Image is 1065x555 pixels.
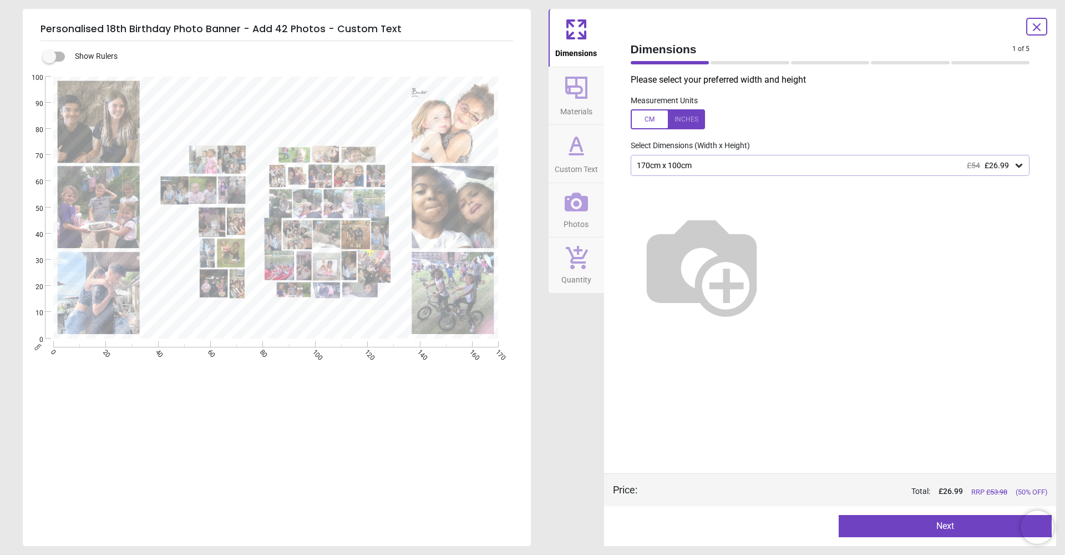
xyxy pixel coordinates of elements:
[22,152,43,161] span: 70
[555,43,597,59] span: Dimensions
[549,238,604,293] button: Quantity
[549,67,604,125] button: Materials
[631,194,773,336] img: Helper for size comparison
[1021,511,1054,544] iframe: Brevo live chat
[971,487,1007,497] span: RRP
[22,309,43,318] span: 10
[22,73,43,83] span: 100
[636,161,1014,170] div: 170cm x 100cm
[49,50,531,63] div: Show Rulers
[561,269,591,286] span: Quantity
[631,74,1039,86] p: Please select your preferred width and height
[549,9,604,67] button: Dimensions
[654,486,1048,497] div: Total:
[40,18,513,41] h5: Personalised 18th Birthday Photo Banner - Add 42 Photos - Custom Text
[631,95,698,107] label: Measurement Units
[631,41,1013,57] span: Dimensions
[939,486,963,497] span: £
[1016,487,1047,497] span: (50% OFF)
[985,161,1009,170] span: £26.99
[22,125,43,135] span: 80
[549,183,604,238] button: Photos
[22,99,43,109] span: 90
[564,214,589,230] span: Photos
[22,204,43,214] span: 50
[986,488,1007,496] span: £ 53.98
[560,101,592,118] span: Materials
[22,178,43,187] span: 60
[555,159,598,175] span: Custom Text
[839,515,1052,537] button: Next
[22,256,43,266] span: 30
[1012,44,1029,54] span: 1 of 5
[22,282,43,292] span: 20
[22,230,43,240] span: 40
[22,335,43,345] span: 0
[622,140,750,152] label: Select Dimensions (Width x Height)
[549,125,604,183] button: Custom Text
[967,161,980,170] span: £54
[613,483,637,497] div: Price :
[943,487,963,496] span: 26.99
